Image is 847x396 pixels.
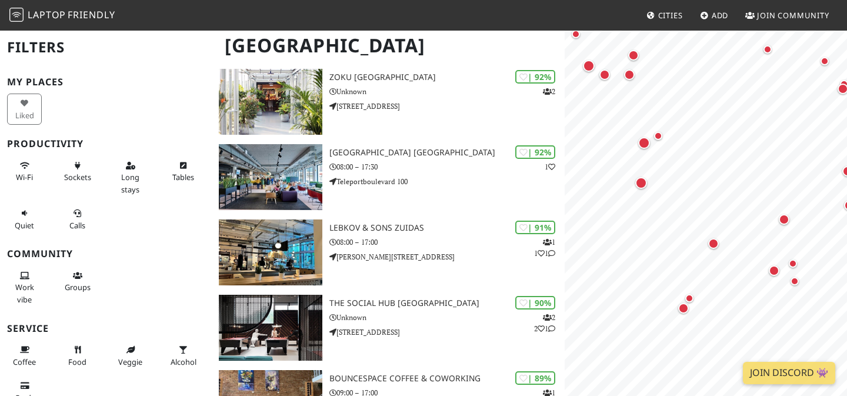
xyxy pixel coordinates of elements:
[219,295,322,361] img: The Social Hub Amsterdam City
[642,5,688,26] a: Cities
[515,145,555,159] div: | 92%
[329,101,565,112] p: [STREET_ADDRESS]
[706,236,721,251] div: Map marker
[776,212,792,227] div: Map marker
[786,257,800,271] div: Map marker
[166,156,201,187] button: Tables
[28,8,66,21] span: Laptop
[7,138,205,149] h3: Productivity
[515,70,555,84] div: | 92%
[219,144,322,210] img: Aristo Meeting Center Amsterdam
[118,357,142,367] span: Veggie
[7,340,42,371] button: Coffee
[515,221,555,234] div: | 91%
[212,219,565,285] a: Lebkov & Sons Zuidas | 91% 111 Lebkov & Sons Zuidas 08:00 – 17:00 [PERSON_NAME][STREET_ADDRESS]
[581,58,597,74] div: Map marker
[212,69,565,135] a: Zoku Amsterdam | 92% 2 Zoku [GEOGRAPHIC_DATA] Unknown [STREET_ADDRESS]
[113,340,148,371] button: Veggie
[682,291,696,305] div: Map marker
[712,10,729,21] span: Add
[329,148,565,158] h3: [GEOGRAPHIC_DATA] [GEOGRAPHIC_DATA]
[7,29,205,65] h2: Filters
[329,161,565,172] p: 08:00 – 17:30
[329,86,565,97] p: Unknown
[329,251,565,262] p: [PERSON_NAME][STREET_ADDRESS]
[633,175,649,191] div: Map marker
[329,176,565,187] p: Teleportboulevard 100
[171,357,196,367] span: Alcohol
[636,135,652,151] div: Map marker
[741,5,834,26] a: Join Community
[757,10,829,21] span: Join Community
[329,374,565,384] h3: BounceSpace Coffee & Coworking
[212,144,565,210] a: Aristo Meeting Center Amsterdam | 92% 1 [GEOGRAPHIC_DATA] [GEOGRAPHIC_DATA] 08:00 – 17:30 Telepor...
[597,67,612,82] div: Map marker
[695,5,733,26] a: Add
[60,204,95,235] button: Calls
[212,295,565,361] a: The Social Hub Amsterdam City | 90% 221 The Social Hub [GEOGRAPHIC_DATA] Unknown [STREET_ADDRESS]
[68,357,86,367] span: Food
[543,86,555,97] p: 2
[13,357,36,367] span: Coffee
[818,54,832,68] div: Map marker
[7,204,42,235] button: Quiet
[7,76,205,88] h3: My Places
[788,274,802,288] div: Map marker
[69,220,85,231] span: Video/audio calls
[16,172,33,182] span: Stable Wi-Fi
[60,340,95,371] button: Food
[121,172,139,194] span: Long stays
[622,67,637,82] div: Map marker
[7,323,205,334] h3: Service
[658,10,683,21] span: Cities
[9,8,24,22] img: LaptopFriendly
[219,69,322,135] img: Zoku Amsterdam
[329,72,565,82] h3: Zoku [GEOGRAPHIC_DATA]
[676,301,691,316] div: Map marker
[172,172,194,182] span: Work-friendly tables
[329,327,565,338] p: [STREET_ADDRESS]
[766,263,782,278] div: Map marker
[215,29,562,62] h1: [GEOGRAPHIC_DATA]
[68,8,115,21] span: Friendly
[166,340,201,371] button: Alcohol
[761,42,775,56] div: Map marker
[7,156,42,187] button: Wi-Fi
[329,237,565,248] p: 08:00 – 17:00
[219,219,322,285] img: Lebkov & Sons Zuidas
[60,266,95,297] button: Groups
[545,161,555,172] p: 1
[534,312,555,334] p: 2 2 1
[626,48,641,63] div: Map marker
[113,156,148,199] button: Long stays
[65,282,91,292] span: Group tables
[329,312,565,323] p: Unknown
[651,129,665,143] div: Map marker
[15,220,34,231] span: Quiet
[15,282,34,304] span: People working
[515,371,555,385] div: | 89%
[329,223,565,233] h3: Lebkov & Sons Zuidas
[7,248,205,259] h3: Community
[534,237,555,259] p: 1 1 1
[569,27,583,41] div: Map marker
[7,266,42,309] button: Work vibe
[60,156,95,187] button: Sockets
[329,298,565,308] h3: The Social Hub [GEOGRAPHIC_DATA]
[9,5,115,26] a: LaptopFriendly LaptopFriendly
[64,172,91,182] span: Power sockets
[515,296,555,310] div: | 90%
